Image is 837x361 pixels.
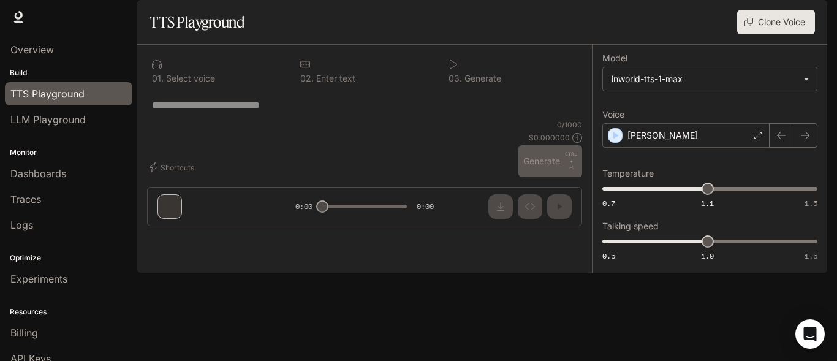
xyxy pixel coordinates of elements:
[805,251,817,261] span: 1.5
[529,132,570,143] p: $ 0.000000
[300,74,314,83] p: 0 2 .
[602,169,654,178] p: Temperature
[701,198,714,208] span: 1.1
[147,158,199,177] button: Shortcuts
[152,74,164,83] p: 0 1 .
[602,54,627,63] p: Model
[602,198,615,208] span: 0.7
[557,120,582,130] p: 0 / 1000
[805,198,817,208] span: 1.5
[701,251,714,261] span: 1.0
[737,10,815,34] button: Clone Voice
[150,10,244,34] h1: TTS Playground
[164,74,215,83] p: Select voice
[462,74,501,83] p: Generate
[795,319,825,349] div: Open Intercom Messenger
[627,129,698,142] p: [PERSON_NAME]
[603,67,817,91] div: inworld-tts-1-max
[602,251,615,261] span: 0.5
[602,110,624,119] p: Voice
[314,74,355,83] p: Enter text
[449,74,462,83] p: 0 3 .
[602,222,659,230] p: Talking speed
[612,73,797,85] div: inworld-tts-1-max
